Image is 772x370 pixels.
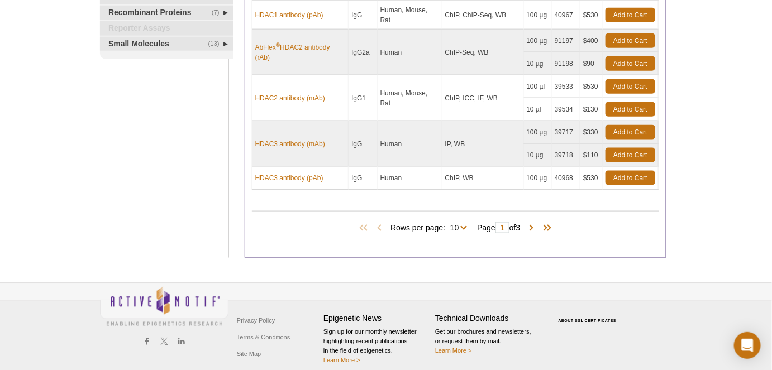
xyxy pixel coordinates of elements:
[524,75,552,98] td: 100 µl
[100,6,233,20] a: (7)Recombinant Proteins
[442,1,524,30] td: ChIP, ChIP-Seq, WB
[524,167,552,190] td: 100 µg
[606,56,655,71] a: Add to Cart
[442,121,524,167] td: IP, WB
[606,171,655,185] a: Add to Cart
[559,319,617,323] a: ABOUT SSL CERTIFICATES
[255,173,323,183] a: HDAC3 antibody (pAb)
[606,102,655,117] a: Add to Cart
[524,144,552,167] td: 10 µg
[552,121,580,144] td: 39717
[357,223,374,234] span: First Page
[255,139,325,149] a: HDAC3 antibody (mAb)
[552,30,580,52] td: 91197
[255,10,323,20] a: HDAC1 antibody (pAb)
[524,121,552,144] td: 100 µg
[255,93,325,103] a: HDAC2 antibody (mAb)
[552,144,580,167] td: 39718
[378,75,442,121] td: Human, Mouse, Rat
[323,314,430,324] h4: Epigenetic News
[552,1,580,30] td: 40967
[580,121,603,144] td: $330
[606,125,655,140] a: Add to Cart
[524,30,552,52] td: 100 µg
[234,329,293,346] a: Terms & Conditions
[524,52,552,75] td: 10 µg
[552,167,580,190] td: 40968
[378,167,442,190] td: Human
[252,211,659,212] h2: Products (21)
[276,42,280,48] sup: ®
[212,6,226,20] span: (7)
[580,1,603,30] td: $530
[537,223,554,234] span: Last Page
[374,223,385,234] span: Previous Page
[378,121,442,167] td: Human
[606,33,655,48] a: Add to Cart
[734,332,761,359] div: Open Intercom Messenger
[580,52,603,75] td: $90
[606,8,655,22] a: Add to Cart
[435,348,472,354] a: Learn More >
[100,21,233,36] a: Reporter Assays
[208,37,226,51] span: (13)
[349,1,378,30] td: IgG
[378,1,442,30] td: Human, Mouse, Rat
[378,30,442,75] td: Human
[580,144,603,167] td: $110
[580,75,603,98] td: $530
[606,79,655,94] a: Add to Cart
[435,328,541,356] p: Get our brochures and newsletters, or request them by mail.
[323,357,360,364] a: Learn More >
[349,30,378,75] td: IgG2a
[323,328,430,366] p: Sign up for our monthly newsletter highlighting recent publications in the field of epigenetics.
[471,222,526,233] span: Page of
[552,98,580,121] td: 39534
[524,1,552,30] td: 100 µg
[606,148,655,162] a: Add to Cart
[526,223,537,234] span: Next Page
[442,167,524,190] td: ChIP, WB
[547,303,631,328] table: Click to Verify - This site chose Symantec SSL for secure e-commerce and confidential communicati...
[435,314,541,324] h4: Technical Downloads
[552,75,580,98] td: 39533
[349,167,378,190] td: IgG
[390,222,471,233] span: Rows per page:
[580,167,603,190] td: $530
[580,30,603,52] td: $400
[349,75,378,121] td: IgG1
[100,283,228,329] img: Active Motif,
[100,37,233,51] a: (13)Small Molecules
[442,30,524,75] td: ChIP-Seq, WB
[234,313,278,329] a: Privacy Policy
[234,346,264,363] a: Site Map
[442,75,524,121] td: ChIP, ICC, IF, WB
[580,98,603,121] td: $130
[524,98,552,121] td: 10 µl
[349,121,378,167] td: IgG
[516,223,521,232] span: 3
[255,42,346,63] a: AbFlex®HDAC2 antibody (rAb)
[552,52,580,75] td: 91198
